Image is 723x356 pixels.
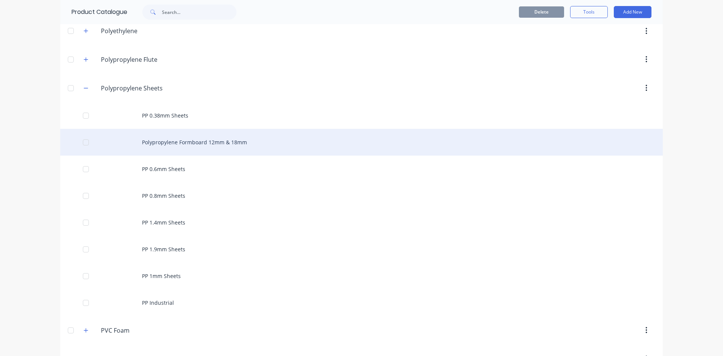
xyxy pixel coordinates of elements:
button: Delete [519,6,564,18]
div: PP 0.6mm Sheets [60,156,663,182]
div: PP 1.4mm Sheets [60,209,663,236]
div: PP Industrial [60,289,663,316]
input: Search... [162,5,236,20]
button: Add New [614,6,651,18]
div: Polypropylene Formboard 12mm & 18mm [60,129,663,156]
div: PP 1.9mm Sheets [60,236,663,263]
input: Enter category name [101,55,190,64]
input: Enter category name [101,84,190,93]
input: Enter category name [101,326,190,335]
button: Tools [570,6,608,18]
div: PP 0.8mm Sheets [60,182,663,209]
input: Enter category name [101,26,190,35]
div: PP 1mm Sheets [60,263,663,289]
div: PP 0.38mm Sheets [60,102,663,129]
